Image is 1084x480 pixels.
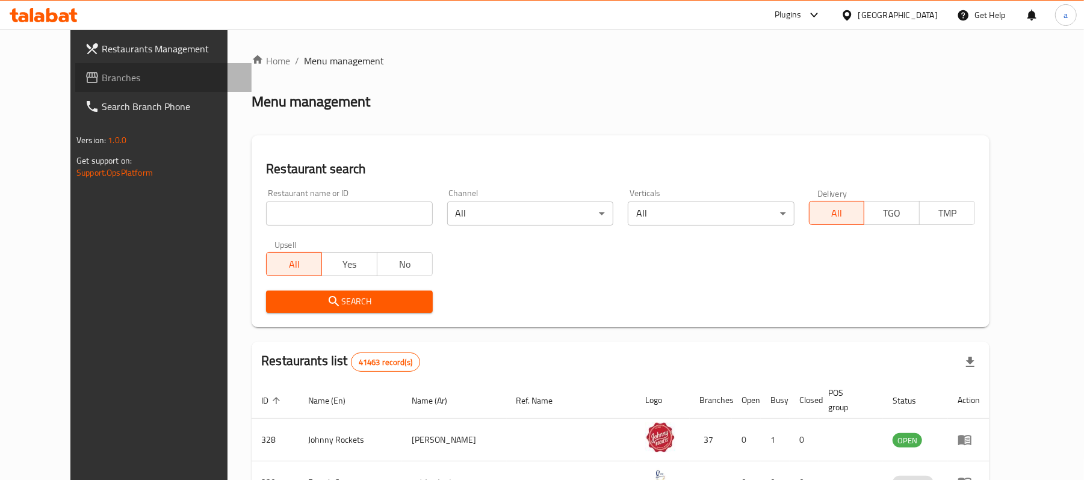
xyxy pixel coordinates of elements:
[790,419,819,461] td: 0
[377,252,433,276] button: No
[516,393,569,408] span: Ref. Name
[75,92,252,121] a: Search Branch Phone
[321,252,377,276] button: Yes
[858,8,938,22] div: [GEOGRAPHIC_DATA]
[828,386,869,414] span: POS group
[645,422,675,452] img: Johnny Rockets
[271,256,317,273] span: All
[76,132,106,148] span: Version:
[690,382,732,419] th: Branches
[948,382,990,419] th: Action
[76,165,153,180] a: Support.OpsPlatform
[252,54,290,68] a: Home
[76,153,132,168] span: Get support on:
[1064,8,1068,22] span: a
[266,202,432,226] input: Search for restaurant name or ID..
[266,252,322,276] button: All
[75,63,252,92] a: Branches
[102,99,242,114] span: Search Branch Phone
[304,54,384,68] span: Menu management
[274,240,297,248] label: Upsell
[958,432,980,447] div: Menu
[790,382,819,419] th: Closed
[893,434,922,448] span: OPEN
[732,419,761,461] td: 0
[261,352,420,372] h2: Restaurants list
[352,357,420,368] span: 41463 record(s)
[869,205,915,222] span: TGO
[924,205,970,222] span: TMP
[108,132,126,148] span: 1.0.0
[327,256,373,273] span: Yes
[252,54,990,68] nav: breadcrumb
[402,419,507,461] td: [PERSON_NAME]
[893,433,922,448] div: OPEN
[266,160,975,178] h2: Restaurant search
[761,419,790,461] td: 1
[447,202,613,226] div: All
[102,42,242,56] span: Restaurants Management
[266,291,432,313] button: Search
[864,201,920,225] button: TGO
[893,393,932,408] span: Status
[628,202,794,226] div: All
[809,201,865,225] button: All
[412,393,463,408] span: Name (Ar)
[732,382,761,419] th: Open
[761,382,790,419] th: Busy
[102,70,242,85] span: Branches
[382,256,428,273] span: No
[252,92,370,111] h2: Menu management
[351,352,420,372] div: Total records count
[299,419,402,461] td: Johnny Rockets
[919,201,975,225] button: TMP
[690,419,732,461] td: 37
[817,189,847,197] label: Delivery
[295,54,299,68] li: /
[75,34,252,63] a: Restaurants Management
[276,294,423,309] span: Search
[261,393,284,408] span: ID
[252,419,299,461] td: 328
[636,382,690,419] th: Logo
[308,393,361,408] span: Name (En)
[775,8,801,22] div: Plugins
[956,348,985,377] div: Export file
[814,205,860,222] span: All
